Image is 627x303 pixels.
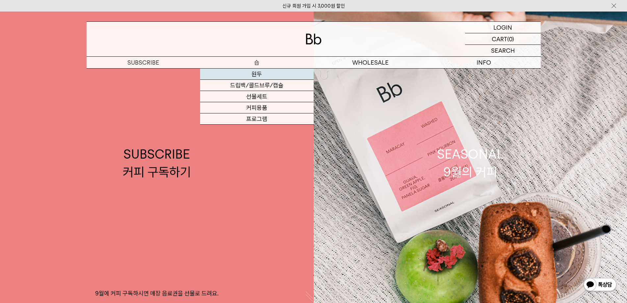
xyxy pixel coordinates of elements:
a: 신규 회원 가입 시 3,000원 할인 [282,3,345,9]
a: 커피용품 [200,102,314,113]
p: INFO [427,57,541,68]
p: SEARCH [491,45,515,56]
p: WHOLESALE [314,57,427,68]
a: 원두 [200,69,314,80]
img: 로고 [306,34,322,45]
a: LOGIN [465,22,541,33]
div: SEASONAL 9월의 커피 [437,145,504,180]
div: SUBSCRIBE 커피 구독하기 [123,145,191,180]
p: (0) [507,33,514,45]
a: 숍 [200,57,314,68]
img: 카카오톡 채널 1:1 채팅 버튼 [583,277,617,293]
a: 프로그램 [200,113,314,125]
a: 드립백/콜드브루/캡슐 [200,80,314,91]
a: SUBSCRIBE [87,57,200,68]
p: LOGIN [493,22,512,33]
a: CART (0) [465,33,541,45]
a: 선물세트 [200,91,314,102]
p: CART [492,33,507,45]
